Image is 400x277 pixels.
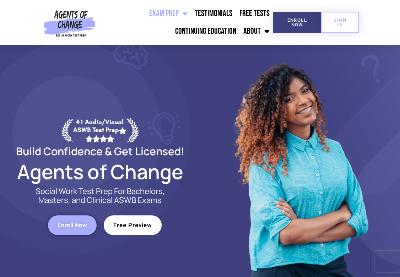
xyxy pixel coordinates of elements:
a: Enroll Now [273,12,321,33]
span: Free Preview [113,222,152,228]
a: Enroll Now [48,215,97,235]
div: #1 Audio/Visual ASWB Test Prep [73,118,126,142]
a: About [240,22,273,40]
a: Free Preview [104,215,162,235]
nav: Menu [98,5,273,40]
a: Testimonials [191,5,236,22]
p: Social Work Test Prep For Bachelors, Masters, and Clinical ASWB Exams [28,187,172,205]
span: Enroll Now [58,222,87,228]
span: Enroll Now [285,18,309,27]
a: Continuing Education [172,22,240,40]
a: Exam Prep [146,5,191,22]
a: SIGN IN [321,12,359,33]
a: Free Tests [236,5,273,22]
span: SIGN IN [332,18,348,27]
